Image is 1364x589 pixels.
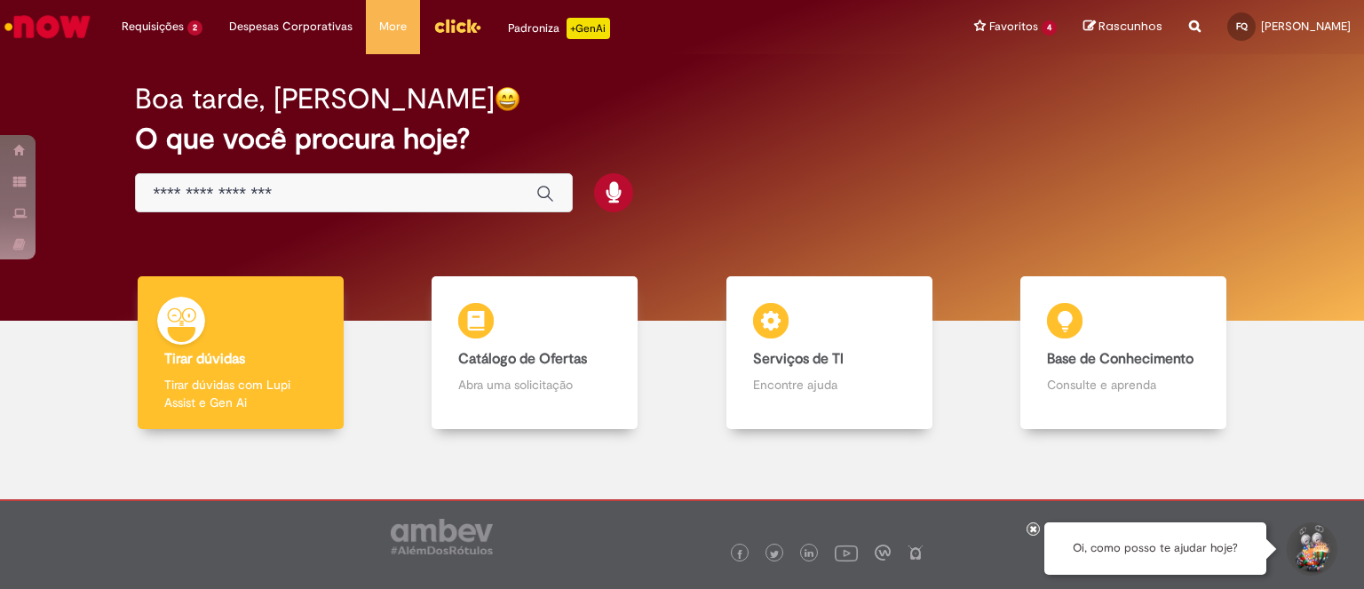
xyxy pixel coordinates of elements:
img: logo_footer_facebook.png [735,550,744,559]
p: Tirar dúvidas com Lupi Assist e Gen Ai [164,376,317,411]
span: [PERSON_NAME] [1261,19,1351,34]
span: Requisições [122,18,184,36]
img: ServiceNow [2,9,93,44]
div: Oi, como posso te ajudar hoje? [1044,522,1266,575]
img: click_logo_yellow_360x200.png [433,12,481,39]
p: Encontre ajuda [753,376,906,394]
h2: O que você procura hoje? [135,123,1230,155]
a: Catálogo de Ofertas Abra uma solicitação [388,276,683,430]
img: logo_footer_workplace.png [875,545,891,561]
p: +GenAi [567,18,610,39]
img: happy-face.png [495,86,520,112]
div: Padroniza [508,18,610,39]
b: Base de Conhecimento [1047,350,1193,368]
p: Consulte e aprenda [1047,376,1200,394]
a: Base de Conhecimento Consulte e aprenda [977,276,1272,430]
span: 2 [187,20,202,36]
span: Despesas Corporativas [229,18,353,36]
span: Rascunhos [1098,18,1162,35]
a: Serviços de TI Encontre ajuda [682,276,977,430]
h2: Boa tarde, [PERSON_NAME] [135,84,495,115]
img: logo_footer_linkedin.png [805,549,813,560]
button: Iniciar Conversa de Suporte [1284,522,1337,576]
img: logo_footer_naosei.png [908,545,924,561]
a: Rascunhos [1083,19,1162,36]
img: logo_footer_twitter.png [770,550,779,559]
img: logo_footer_youtube.png [835,541,858,564]
p: Abra uma solicitação [458,376,611,394]
span: 4 [1042,20,1057,36]
span: More [379,18,407,36]
img: logo_footer_ambev_rotulo_gray.png [391,519,493,554]
b: Catálogo de Ofertas [458,350,587,368]
span: FQ [1236,20,1248,32]
b: Serviços de TI [753,350,844,368]
a: Tirar dúvidas Tirar dúvidas com Lupi Assist e Gen Ai [93,276,388,430]
b: Tirar dúvidas [164,350,245,368]
span: Favoritos [989,18,1038,36]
